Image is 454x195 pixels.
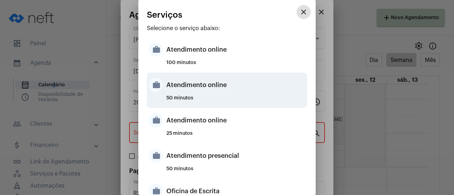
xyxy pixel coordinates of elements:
[166,110,305,131] div: Atendimento online
[149,42,163,57] mat-icon: work
[166,131,305,142] div: 25 minutos
[166,74,305,96] div: Atendimento online
[166,96,305,106] div: 50 minutos
[299,8,308,16] mat-icon: close
[166,145,305,166] div: Atendimento presencial
[149,113,163,127] mat-icon: work
[147,25,307,31] p: Selecione o serviço abaixo:
[166,39,305,60] div: Atendimento online
[149,149,163,163] mat-icon: work
[149,78,163,92] mat-icon: work
[166,166,305,177] div: 50 minutos
[147,10,182,19] span: Serviços
[166,60,305,71] div: 100 minutos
